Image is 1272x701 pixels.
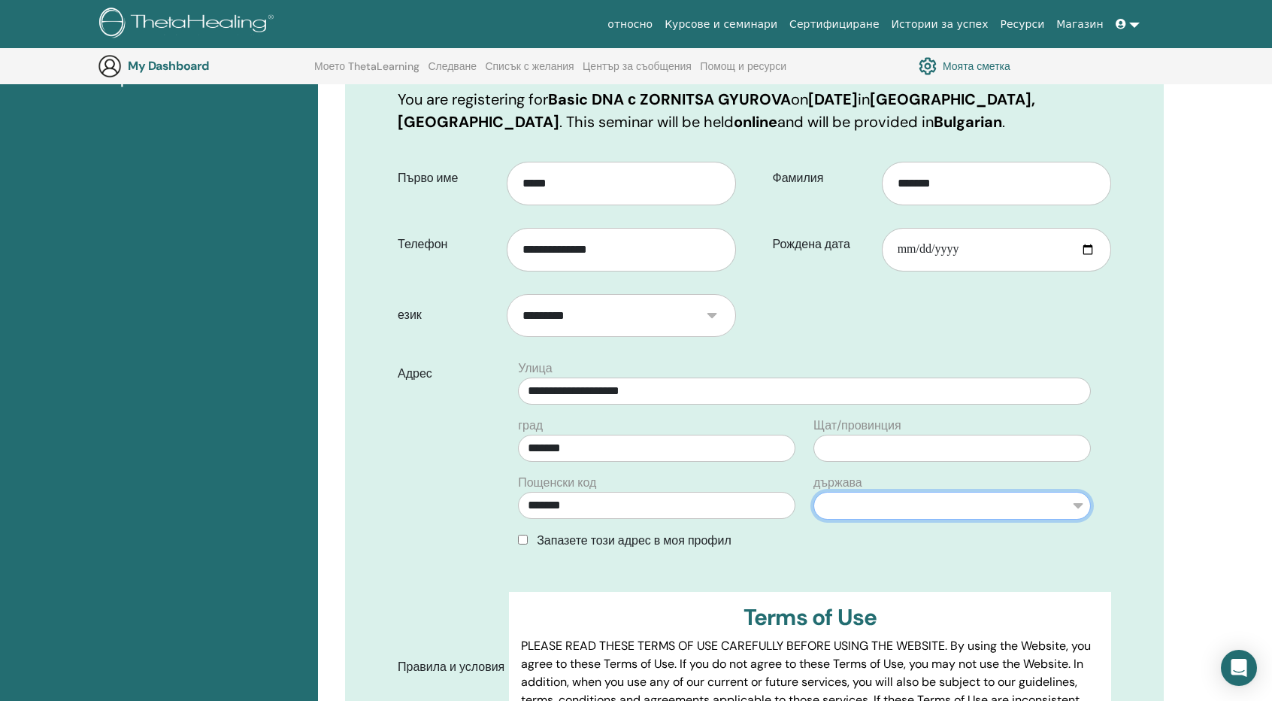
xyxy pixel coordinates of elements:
[99,8,279,41] img: logo.png
[1050,11,1109,38] a: Магазин
[485,60,574,84] a: Списък с желания
[659,11,783,38] a: Курсове и семинари
[919,53,937,79] img: cog.svg
[537,533,731,548] span: Запазете този адрес в моя профил
[808,90,858,109] b: [DATE]
[886,11,995,38] a: Истории за успех
[995,11,1051,38] a: Ресурси
[398,90,1035,132] b: [GEOGRAPHIC_DATA], [GEOGRAPHIC_DATA]
[518,417,543,435] label: град
[386,360,509,388] label: Адрес
[700,60,786,84] a: Помощ и ресурси
[783,11,885,38] a: Сертифициране
[386,653,509,681] label: Правила и условия
[813,474,862,492] label: държава
[314,60,419,84] a: Моето ThetaLearning
[762,164,882,193] label: Фамилия
[386,164,507,193] label: Първо име
[734,112,777,132] b: online
[518,360,552,378] label: Улица
[521,604,1099,631] h3: Terms of Use
[398,88,1111,133] p: You are registering for on in . This seminar will be held and will be provided in .
[813,417,901,435] label: Щат/провинция
[128,59,278,73] h3: My Dashboard
[1221,650,1257,686] div: Open Intercom Messenger
[762,230,882,259] label: Рождена дата
[583,60,692,84] a: Център за съобщения
[386,301,507,329] label: език
[428,60,477,84] a: Следване
[98,54,122,78] img: generic-user-icon.jpg
[386,230,507,259] label: Телефон
[601,11,659,38] a: относно
[919,53,1010,79] a: Моята сметка
[518,474,596,492] label: Пощенски код
[934,112,1002,132] b: Bulgarian
[548,90,791,109] b: Basic DNA с ZORNITSA GYUROVA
